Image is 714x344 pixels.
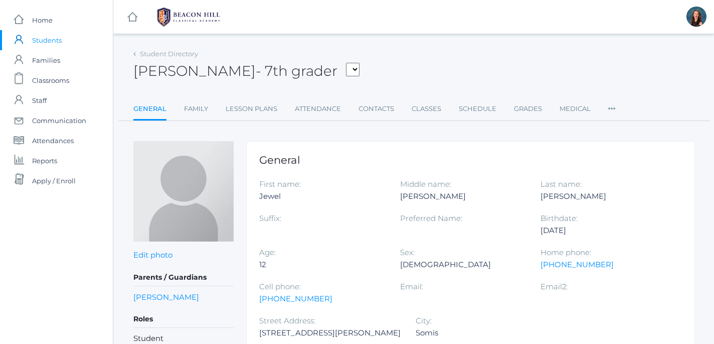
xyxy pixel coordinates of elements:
[560,99,591,119] a: Medical
[32,110,86,131] span: Communication
[259,248,276,257] label: Age:
[133,63,360,79] h2: [PERSON_NAME]
[416,316,432,325] label: City:
[412,99,441,119] a: Classes
[400,213,462,223] label: Preferred Name:
[32,10,53,30] span: Home
[400,282,423,291] label: Email:
[32,131,74,151] span: Attendances
[259,154,682,166] h1: General
[259,190,385,202] div: Jewel
[32,171,76,191] span: Apply / Enroll
[541,213,578,223] label: Birthdate:
[140,50,198,58] a: Student Directory
[151,5,226,30] img: BHCALogos-05-308ed15e86a5a0abce9b8dd61676a3503ac9727e845dece92d48e8588c001991.png
[133,99,166,121] a: General
[541,248,591,257] label: Home phone:
[541,260,614,269] a: [PHONE_NUMBER]
[400,190,526,202] div: [PERSON_NAME]
[295,99,341,119] a: Attendance
[259,179,301,189] label: First name:
[32,90,47,110] span: Staff
[400,179,451,189] label: Middle name:
[259,316,315,325] label: Street Address:
[133,269,234,286] h5: Parents / Guardians
[256,62,337,79] span: - 7th grader
[259,294,332,303] a: [PHONE_NUMBER]
[32,50,60,70] span: Families
[259,213,281,223] label: Suffix:
[541,179,582,189] label: Last name:
[400,259,526,271] div: [DEMOGRAPHIC_DATA]
[514,99,542,119] a: Grades
[259,259,385,271] div: 12
[133,311,234,328] h5: Roles
[686,7,706,27] div: Hilary Erickson
[259,282,301,291] label: Cell phone:
[32,151,57,171] span: Reports
[541,190,666,202] div: [PERSON_NAME]
[259,327,401,339] div: [STREET_ADDRESS][PERSON_NAME]
[541,224,666,237] div: [DATE]
[400,248,415,257] label: Sex:
[541,282,568,291] label: Email2:
[226,99,277,119] a: Lesson Plans
[32,70,69,90] span: Classrooms
[133,250,172,260] a: Edit photo
[416,327,542,339] div: Somis
[459,99,496,119] a: Schedule
[32,30,62,50] span: Students
[133,141,234,242] img: Jewel Beaudry
[359,99,394,119] a: Contacts
[133,291,199,303] a: [PERSON_NAME]
[184,99,208,119] a: Family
